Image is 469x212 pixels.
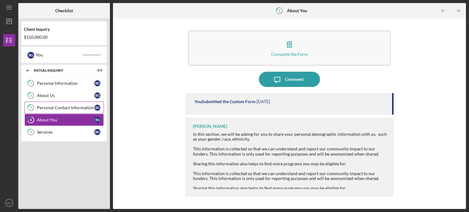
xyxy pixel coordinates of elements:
div: About Us [37,93,94,98]
a: 1Personal InformationBG [24,77,104,89]
div: Personal Contact Information [37,105,94,110]
tspan: 4 [278,9,281,13]
a: 4About YouBG [24,114,104,126]
div: Client Inquiry [24,27,104,32]
tspan: 4 [30,118,32,122]
button: BG [3,197,15,209]
div: B G [94,92,100,99]
div: In this section, we will be asking for you to share your personal demographic information with us... [193,132,387,142]
div: Personal Information [37,81,94,86]
text: BG [7,201,11,205]
div: B G [94,105,100,111]
div: Sharing this information also helps to find more programs you may be eligible for. [193,161,387,166]
button: Comment [259,72,320,87]
b: About You [287,8,307,13]
div: B G [27,52,34,59]
div: Initial Inquiry [34,69,87,72]
div: About You [37,117,94,122]
div: This information is collected so that we can understand and report our community impact to our fu... [193,171,387,181]
div: B G [94,80,100,86]
tspan: 3 [30,106,32,110]
a: 3Personal Contact InformationBG [24,102,104,114]
div: 0 / 5 [91,69,102,72]
a: 2About UsBG [24,89,104,102]
div: B G [94,129,100,135]
div: $150,000.00 [24,35,104,40]
time: 2025-10-08 20:24 [256,99,270,104]
div: [PERSON_NAME] [193,124,227,129]
div: This information is collected so that we can understand and report our community impact to our fu... [193,146,387,156]
tspan: 5 [30,130,32,134]
b: Checklist [55,8,73,13]
div: B G [94,117,100,123]
div: Complete the Form [271,52,308,56]
tspan: 2 [30,94,32,98]
div: Sharing this information also helps to find more programs you may be eligible for. [193,186,387,191]
div: Comment [285,72,304,87]
div: Services [37,130,94,135]
div: You [36,50,82,60]
a: 5ServicesBG [24,126,104,138]
button: Complete the Form [188,31,391,66]
div: You Submitted the Custom Form [195,99,256,104]
tspan: 1 [30,81,32,85]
